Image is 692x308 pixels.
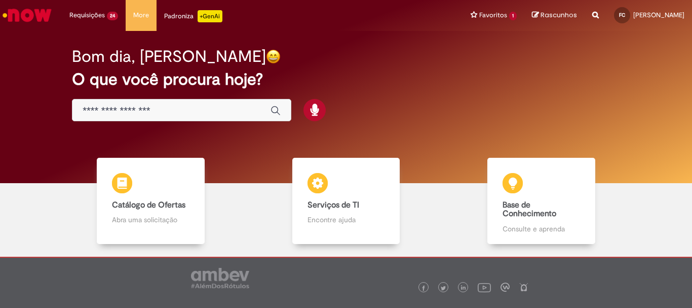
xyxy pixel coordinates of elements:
p: Encontre ajuda [307,215,385,225]
div: Padroniza [164,10,222,22]
b: Serviços de TI [307,200,359,210]
img: logo_footer_naosei.png [519,283,528,292]
span: Rascunhos [541,10,577,20]
img: ServiceNow [1,5,53,25]
img: happy-face.png [266,49,281,64]
img: logo_footer_facebook.png [421,286,426,291]
p: +GenAi [198,10,222,22]
span: Requisições [69,10,105,20]
b: Base de Conhecimento [503,200,556,219]
img: logo_footer_linkedin.png [461,285,466,291]
h2: O que você procura hoje? [72,71,620,88]
a: Base de Conhecimento Consulte e aprenda [444,158,639,244]
p: Abra uma solicitação [112,215,189,225]
a: Rascunhos [532,11,577,20]
span: More [133,10,149,20]
span: FC [619,12,625,18]
img: logo_footer_youtube.png [478,281,491,294]
span: 24 [107,12,118,20]
img: logo_footer_twitter.png [441,286,446,291]
b: Catálogo de Ofertas [112,200,185,210]
p: Consulte e aprenda [503,224,580,234]
span: Favoritos [479,10,507,20]
a: Serviços de TI Encontre ajuda [248,158,443,244]
a: Catálogo de Ofertas Abra uma solicitação [53,158,248,244]
span: 1 [509,12,517,20]
img: logo_footer_ambev_rotulo_gray.png [191,268,249,288]
span: [PERSON_NAME] [633,11,684,19]
h2: Bom dia, [PERSON_NAME] [72,48,266,65]
img: logo_footer_workplace.png [501,283,510,292]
